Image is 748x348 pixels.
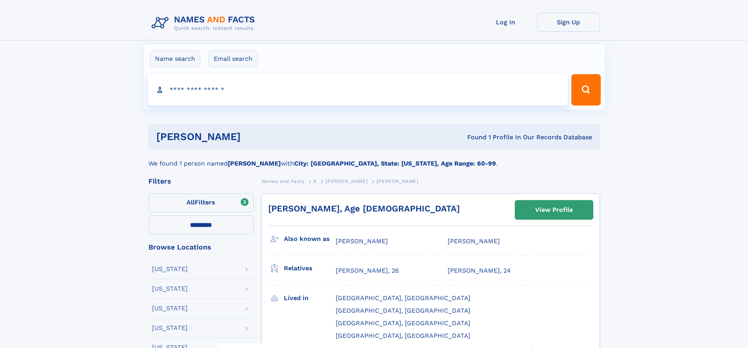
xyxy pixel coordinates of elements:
div: Filters [148,178,254,185]
a: [PERSON_NAME] [326,176,368,186]
a: [PERSON_NAME], 26 [336,266,399,275]
div: Browse Locations [148,244,254,251]
span: [PERSON_NAME] [326,179,368,184]
h3: Lived in [284,292,336,305]
span: [GEOGRAPHIC_DATA], [GEOGRAPHIC_DATA] [336,332,470,339]
div: Found 1 Profile In Our Records Database [354,133,592,142]
a: Log In [474,13,537,32]
span: [PERSON_NAME] [336,237,388,245]
img: Logo Names and Facts [148,13,262,34]
label: Filters [148,193,254,212]
span: All [187,199,195,206]
span: [PERSON_NAME] [448,237,500,245]
label: Email search [208,51,258,67]
div: We found 1 person named with . [148,149,600,168]
b: [PERSON_NAME] [228,160,281,167]
span: [GEOGRAPHIC_DATA], [GEOGRAPHIC_DATA] [336,307,470,314]
div: View Profile [535,201,573,219]
span: [PERSON_NAME] [377,179,419,184]
h1: [PERSON_NAME] [156,132,354,142]
input: search input [148,74,568,106]
a: Sign Up [537,13,600,32]
div: [US_STATE] [152,305,188,312]
span: S [313,179,317,184]
a: Names and Facts [262,176,305,186]
a: [PERSON_NAME], 24 [448,266,511,275]
h3: Also known as [284,232,336,246]
span: [GEOGRAPHIC_DATA], [GEOGRAPHIC_DATA] [336,319,470,327]
div: [US_STATE] [152,266,188,272]
span: [GEOGRAPHIC_DATA], [GEOGRAPHIC_DATA] [336,294,470,302]
label: Name search [150,51,200,67]
h3: Relatives [284,262,336,275]
b: City: [GEOGRAPHIC_DATA], State: [US_STATE], Age Range: 60-99 [294,160,496,167]
div: [US_STATE] [152,286,188,292]
button: Search Button [571,74,600,106]
a: S [313,176,317,186]
a: [PERSON_NAME], Age [DEMOGRAPHIC_DATA] [268,204,460,213]
div: [US_STATE] [152,325,188,331]
a: View Profile [515,200,593,219]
